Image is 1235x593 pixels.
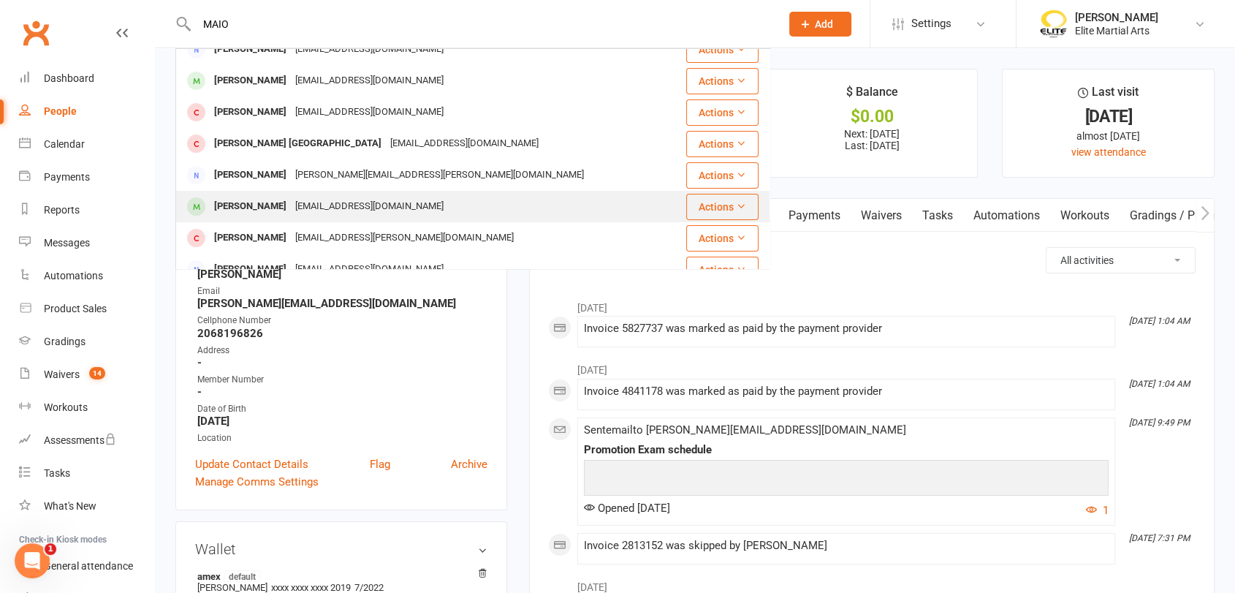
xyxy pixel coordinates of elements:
[291,165,588,186] div: [PERSON_NAME][EMAIL_ADDRESS][PERSON_NAME][DOMAIN_NAME]
[210,165,291,186] div: [PERSON_NAME]
[291,70,448,91] div: [EMAIL_ADDRESS][DOMAIN_NAME]
[210,196,291,217] div: [PERSON_NAME]
[584,322,1109,335] div: Invoice 5827737 was marked as paid by the payment provider
[780,128,965,151] p: Next: [DATE] Last: [DATE]
[548,355,1196,378] li: [DATE]
[44,434,116,446] div: Assessments
[686,225,759,252] button: Actions
[584,423,906,437] span: Sent email to [PERSON_NAME][EMAIL_ADDRESS][DOMAIN_NAME]
[195,473,319,491] a: Manage Comms Settings
[19,292,154,325] a: Product Sales
[386,133,543,154] div: [EMAIL_ADDRESS][DOMAIN_NAME]
[197,344,487,358] div: Address
[197,570,480,582] strong: amex
[19,325,154,358] a: Gradings
[1016,128,1201,144] div: almost [DATE]
[44,401,88,413] div: Workouts
[224,570,260,582] span: default
[19,95,154,128] a: People
[197,284,487,298] div: Email
[686,162,759,189] button: Actions
[44,303,107,314] div: Product Sales
[197,402,487,416] div: Date of Birth
[1016,109,1201,124] div: [DATE]
[1075,11,1158,24] div: [PERSON_NAME]
[195,456,308,473] a: Update Contact Details
[911,7,951,40] span: Settings
[686,68,759,94] button: Actions
[19,161,154,194] a: Payments
[89,367,105,379] span: 14
[197,297,487,310] strong: [PERSON_NAME][EMAIL_ADDRESS][DOMAIN_NAME]
[44,237,90,249] div: Messages
[19,490,154,523] a: What's New
[451,456,487,473] a: Archive
[19,424,154,457] a: Assessments
[584,385,1109,398] div: Invoice 4841178 was marked as paid by the payment provider
[1075,24,1158,37] div: Elite Martial Arts
[851,199,912,233] a: Waivers
[19,391,154,424] a: Workouts
[686,131,759,157] button: Actions
[815,18,833,30] span: Add
[19,457,154,490] a: Tasks
[197,327,487,340] strong: 2068196826
[354,582,384,593] span: 7/2022
[210,70,291,91] div: [PERSON_NAME]
[686,37,759,63] button: Actions
[548,247,1196,270] h3: Activity
[19,62,154,95] a: Dashboard
[1071,146,1146,158] a: view attendance
[44,171,90,183] div: Payments
[197,373,487,387] div: Member Number
[789,12,851,37] button: Add
[370,456,390,473] a: Flag
[210,133,386,154] div: [PERSON_NAME] [GEOGRAPHIC_DATA]
[778,199,851,233] a: Payments
[686,257,759,283] button: Actions
[1129,379,1190,389] i: [DATE] 1:04 AM
[291,259,448,280] div: [EMAIL_ADDRESS][DOMAIN_NAME]
[19,227,154,260] a: Messages
[1129,418,1190,428] i: [DATE] 9:49 PM
[1086,502,1109,519] button: 1
[210,227,291,249] div: [PERSON_NAME]
[210,39,291,60] div: [PERSON_NAME]
[210,102,291,123] div: [PERSON_NAME]
[548,292,1196,316] li: [DATE]
[197,431,487,445] div: Location
[210,259,291,280] div: [PERSON_NAME]
[780,109,965,124] div: $0.00
[1129,533,1190,543] i: [DATE] 7:31 PM
[686,99,759,126] button: Actions
[19,128,154,161] a: Calendar
[44,369,80,380] div: Waivers
[584,444,1109,456] div: Promotion Exam schedule
[271,582,351,593] span: xxxx xxxx xxxx 2019
[44,560,133,572] div: General attendance
[963,199,1050,233] a: Automations
[912,199,963,233] a: Tasks
[45,543,56,555] span: 1
[44,204,80,216] div: Reports
[44,105,77,117] div: People
[44,138,85,150] div: Calendar
[1038,10,1068,39] img: thumb_image1508806937.png
[197,314,487,328] div: Cellphone Number
[291,102,448,123] div: [EMAIL_ADDRESS][DOMAIN_NAME]
[19,260,154,292] a: Automations
[197,268,487,281] strong: [PERSON_NAME]
[195,541,487,557] h3: Wallet
[19,550,154,583] a: General attendance kiosk mode
[19,358,154,391] a: Waivers 14
[44,270,103,282] div: Automations
[192,14,770,34] input: Search...
[197,356,487,369] strong: -
[291,39,448,60] div: [EMAIL_ADDRESS][DOMAIN_NAME]
[197,415,487,428] strong: [DATE]
[44,72,94,84] div: Dashboard
[584,540,1109,552] div: Invoice 2813152 was skipped by [PERSON_NAME]
[1078,83,1139,109] div: Last visit
[1050,199,1120,233] a: Workouts
[19,194,154,227] a: Reports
